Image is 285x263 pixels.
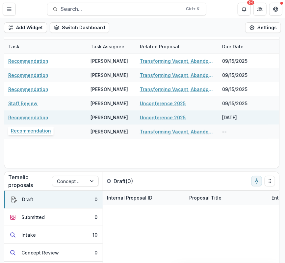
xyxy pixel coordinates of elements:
div: Task [4,39,87,54]
a: Transforming Vacant, Abandoned, and Deteriorated (VAD) Properties through Court-Supervised Tax Sa... [140,128,214,135]
div: Intake [21,231,36,238]
div: [PERSON_NAME] [91,86,128,93]
a: Recommendation [8,58,48,64]
span: Search... [61,6,182,12]
button: toggle-assigned-to-me [251,176,262,186]
button: Switch Dashboard [50,22,109,33]
a: Transforming Vacant, Abandoned, and Deteriorated (VAD) Properties through Court-Supervised Tax Sa... [140,58,214,64]
button: Draft0 [4,191,103,208]
div: Related Proposal [136,43,183,50]
a: Recommendation [8,72,48,79]
div: Due Date [218,43,247,50]
p: Temelio proposals [8,173,52,189]
button: Concept Review0 [4,244,103,262]
div: Concept Review [21,249,59,256]
div: Proposal Title [185,194,225,201]
div: Ctrl + K [185,5,201,12]
div: Internal Proposal ID [103,191,185,205]
a: Recommendation [8,128,48,135]
div: Task Assignee [87,39,136,54]
a: Transforming Vacant, Abandoned, and Deteriorated (VAD) Properties through Court-Supervised Tax Sa... [140,86,214,93]
button: Intake10 [4,226,103,244]
div: [PERSON_NAME] [91,58,128,64]
a: Recommendation [8,86,48,93]
div: Internal Proposal ID [103,194,156,201]
div: 0 [94,249,97,256]
p: Draft ( 0 ) [114,177,163,185]
div: Due Date [218,39,268,54]
div: 64 [247,0,254,5]
a: Unconference 2025 [140,114,186,121]
div: [PERSON_NAME] [91,114,128,121]
div: Task Assignee [87,43,128,50]
div: [PERSON_NAME] [91,128,128,135]
button: Partners [253,3,267,16]
a: Unconference 2025 [140,100,186,107]
div: [PERSON_NAME] [91,72,128,79]
div: 09/15/2025 [218,68,268,82]
div: Task [4,43,23,50]
div: Proposal Title [185,191,268,205]
button: Toggle Menu [3,3,16,16]
div: [PERSON_NAME] [91,100,128,107]
button: Search... [47,3,206,16]
a: Staff Review [8,100,38,107]
button: Get Help [269,3,282,16]
button: Notifications [238,3,251,16]
div: 0 [94,214,97,221]
div: Related Proposal [136,39,218,54]
button: Drag [265,176,275,186]
a: Transforming Vacant, Abandoned, and Deteriorated (VAD) Properties through Court-Supervised Tax Sa... [140,72,214,79]
div: 09/15/2025 [218,96,268,110]
button: Add Widget [4,22,47,33]
div: Submitted [21,214,45,221]
button: Submitted0 [4,208,103,226]
a: Recommendation [8,114,48,121]
div: Draft [22,196,33,203]
div: -- [218,125,268,139]
div: 0 [94,196,97,203]
div: [DATE] [218,110,268,125]
div: 10 [92,231,97,238]
div: 09/15/2025 [218,82,268,96]
div: 09/15/2025 [218,54,268,68]
button: Settings [245,22,281,33]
